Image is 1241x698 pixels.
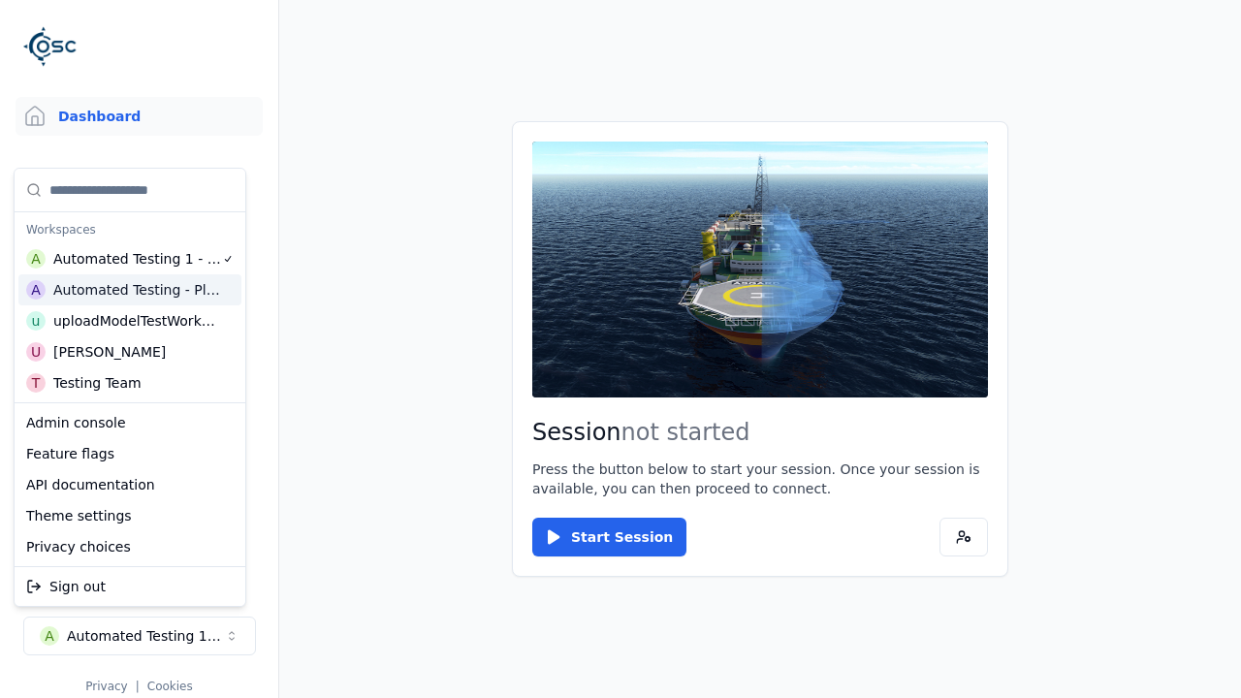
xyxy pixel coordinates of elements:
div: A [26,280,46,300]
div: Admin console [18,407,241,438]
div: [PERSON_NAME] [53,342,166,362]
div: uploadModelTestWorkspace [53,311,220,331]
div: Automated Testing - Playwright [53,280,221,300]
div: Sign out [18,571,241,602]
div: Theme settings [18,500,241,531]
div: Workspaces [18,216,241,243]
div: Privacy choices [18,531,241,562]
div: API documentation [18,469,241,500]
div: A [26,249,46,269]
div: Suggestions [15,169,245,402]
div: U [26,342,46,362]
div: Testing Team [53,373,142,393]
div: T [26,373,46,393]
div: Suggestions [15,567,245,606]
div: Feature flags [18,438,241,469]
div: u [26,311,46,331]
div: Suggestions [15,403,245,566]
div: Automated Testing 1 - Playwright [53,249,222,269]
